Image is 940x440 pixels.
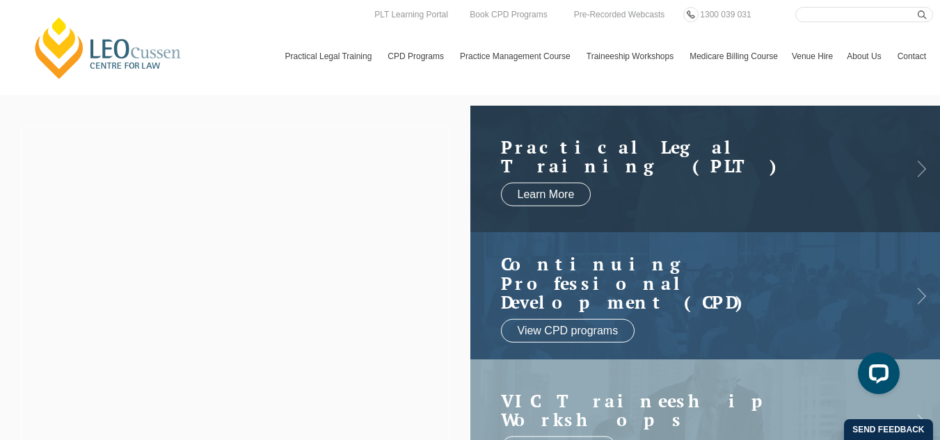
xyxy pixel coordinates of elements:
[696,7,754,22] a: 1300 039 031
[381,36,453,76] a: CPD Programs
[501,137,882,175] a: Practical LegalTraining (PLT)
[453,36,580,76] a: Practice Management Course
[501,182,591,206] a: Learn More
[501,137,882,175] h2: Practical Legal Training (PLT)
[891,36,933,76] a: Contact
[840,36,890,76] a: About Us
[700,10,751,19] span: 1300 039 031
[501,254,882,312] h2: Continuing Professional Development (CPD)
[501,319,635,343] a: View CPD programs
[571,7,669,22] a: Pre-Recorded Webcasts
[501,254,882,312] a: Continuing ProfessionalDevelopment (CPD)
[31,15,185,81] a: [PERSON_NAME] Centre for Law
[683,36,785,76] a: Medicare Billing Course
[501,391,882,429] a: VIC Traineeship Workshops
[371,7,452,22] a: PLT Learning Portal
[785,36,840,76] a: Venue Hire
[847,347,905,405] iframe: LiveChat chat widget
[580,36,683,76] a: Traineeship Workshops
[466,7,550,22] a: Book CPD Programs
[278,36,381,76] a: Practical Legal Training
